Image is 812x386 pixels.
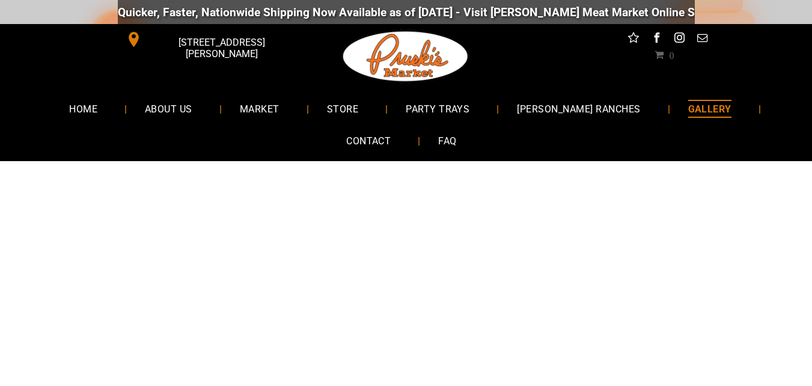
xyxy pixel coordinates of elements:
a: GALLERY [670,93,749,124]
img: Pruski-s+Market+HQ+Logo2-1920w.png [341,24,471,89]
a: MARKET [222,93,298,124]
a: [PERSON_NAME] RANCHES [499,93,658,124]
span: [STREET_ADDRESS][PERSON_NAME] [144,31,299,66]
a: FAQ [420,125,474,157]
a: ABOUT US [127,93,210,124]
a: CONTACT [328,125,409,157]
a: PARTY TRAYS [388,93,487,124]
a: instagram [671,30,687,49]
a: email [694,30,710,49]
a: Social network [626,30,641,49]
span: 0 [669,50,674,60]
a: facebook [649,30,664,49]
a: STORE [309,93,376,124]
a: [STREET_ADDRESS][PERSON_NAME] [118,30,302,49]
a: HOME [51,93,115,124]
